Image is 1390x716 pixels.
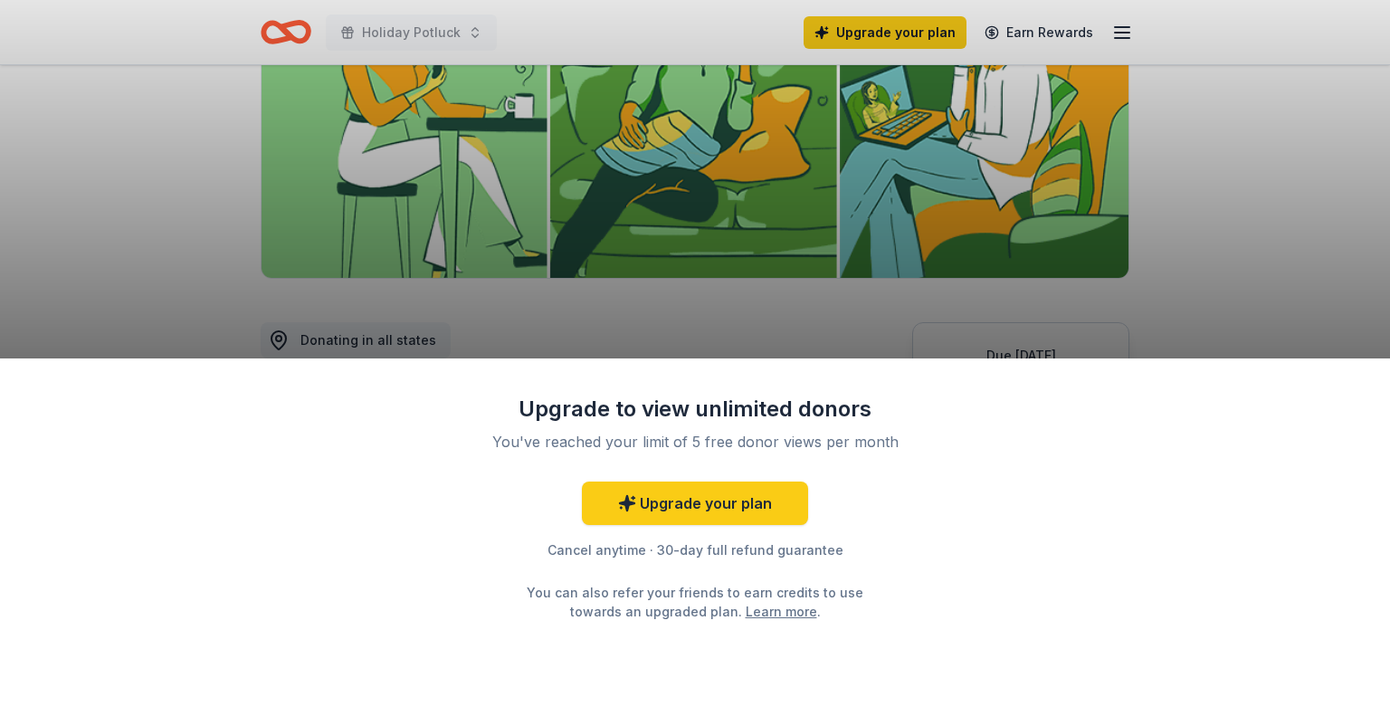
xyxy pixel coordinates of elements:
[481,431,909,453] div: You've reached your limit of 5 free donor views per month
[746,602,817,621] a: Learn more
[460,395,930,424] div: Upgrade to view unlimited donors
[510,583,880,621] div: You can also refer your friends to earn credits to use towards an upgraded plan. .
[582,482,808,525] a: Upgrade your plan
[460,539,930,561] div: Cancel anytime · 30-day full refund guarantee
